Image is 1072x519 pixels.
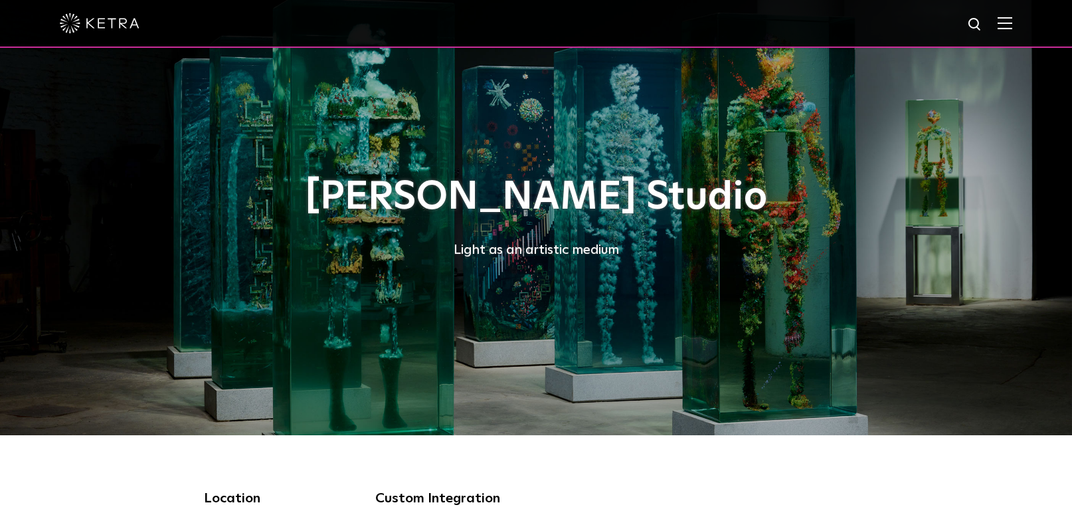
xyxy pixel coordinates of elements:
[60,13,139,33] img: ketra-logo-2019-white
[375,488,527,508] div: Custom Integration
[967,17,984,33] img: search icon
[204,175,868,219] h1: [PERSON_NAME] Studio
[204,488,355,508] div: Location
[998,17,1012,29] img: Hamburger%20Nav.svg
[204,239,868,260] div: Light as an artistic medium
